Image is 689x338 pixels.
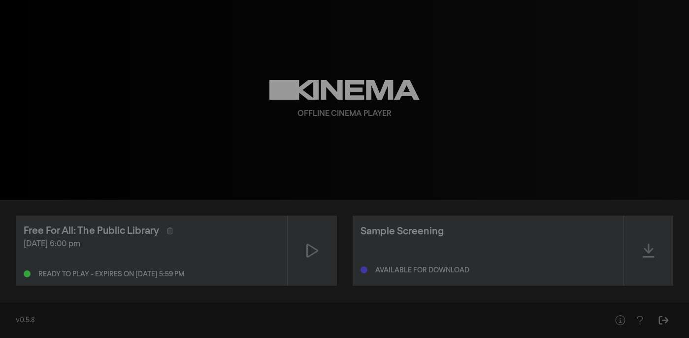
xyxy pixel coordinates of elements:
[24,224,159,238] div: Free For All: The Public Library
[16,315,591,326] div: v0.5.8
[610,310,630,330] button: Help
[375,267,469,274] div: Available for download
[38,271,184,278] div: Ready to play - expires on [DATE] 5:59 pm
[297,108,392,120] div: Offline Cinema Player
[654,310,673,330] button: Sign Out
[630,310,650,330] button: Help
[24,238,279,250] div: [DATE] 6:00 pm
[361,224,444,239] div: Sample Screening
